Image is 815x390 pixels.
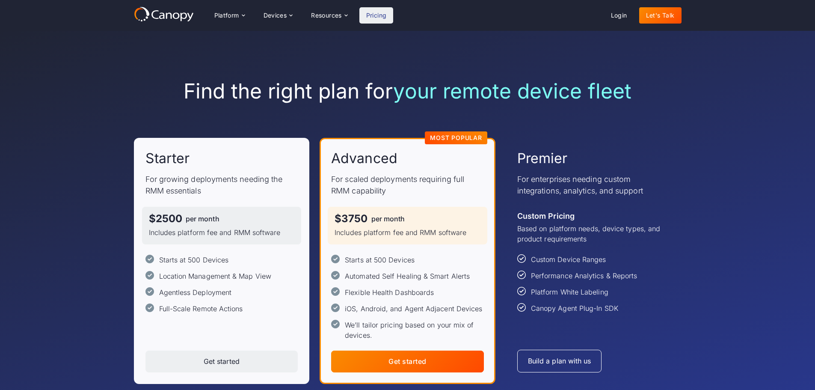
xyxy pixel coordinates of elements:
div: Custom Device Ranges [531,254,606,265]
div: $3750 [335,214,367,224]
a: Get started [331,351,484,372]
div: Resources [311,12,342,18]
span: your remote device fleet [393,78,631,104]
div: Full-Scale Remote Actions [159,304,243,314]
p: Based on platform needs, device types, and product requirements [517,223,670,244]
div: Canopy Agent Plug-In SDK [531,303,618,313]
div: Starts at 500 Devices [159,255,229,265]
div: Automated Self Healing & Smart Alerts [345,271,470,281]
a: Get started [145,351,298,372]
p: For growing deployments needing the RMM essentials [145,173,298,196]
div: Most Popular [430,135,482,141]
div: Devices [264,12,287,18]
div: Platform [214,12,239,18]
div: Build a plan with us [528,357,591,365]
p: Includes platform fee and RMM software [335,227,480,238]
a: Pricing [359,7,394,24]
div: Starts at 500 Devices [345,255,415,265]
div: Performance Analytics & Reports [531,271,637,281]
h2: Premier [517,149,568,167]
a: Build a plan with us [517,350,602,372]
p: For enterprises needing custom integrations, analytics, and support [517,173,670,196]
p: For scaled deployments requiring full RMM capability [331,173,484,196]
div: We’ll tailor pricing based on your mix of devices. [345,320,484,340]
a: Let's Talk [639,7,682,24]
div: Get started [204,357,240,366]
h1: Find the right plan for [134,79,682,104]
div: $2500 [149,214,182,224]
div: Get started [388,357,426,366]
a: Login [604,7,634,24]
div: Flexible Health Dashboards [345,287,434,298]
div: iOS, Android, and Agent Adjacent Devices [345,304,482,314]
div: per month [186,215,219,222]
div: Agentless Deployment [159,287,232,298]
div: Custom Pricing [517,210,575,222]
div: Location Management & Map View [159,271,271,281]
div: Platform White Labeling [531,287,608,297]
div: per month [371,215,405,222]
h2: Advanced [331,149,397,167]
h2: Starter [145,149,190,167]
p: Includes platform fee and RMM software [149,227,295,238]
